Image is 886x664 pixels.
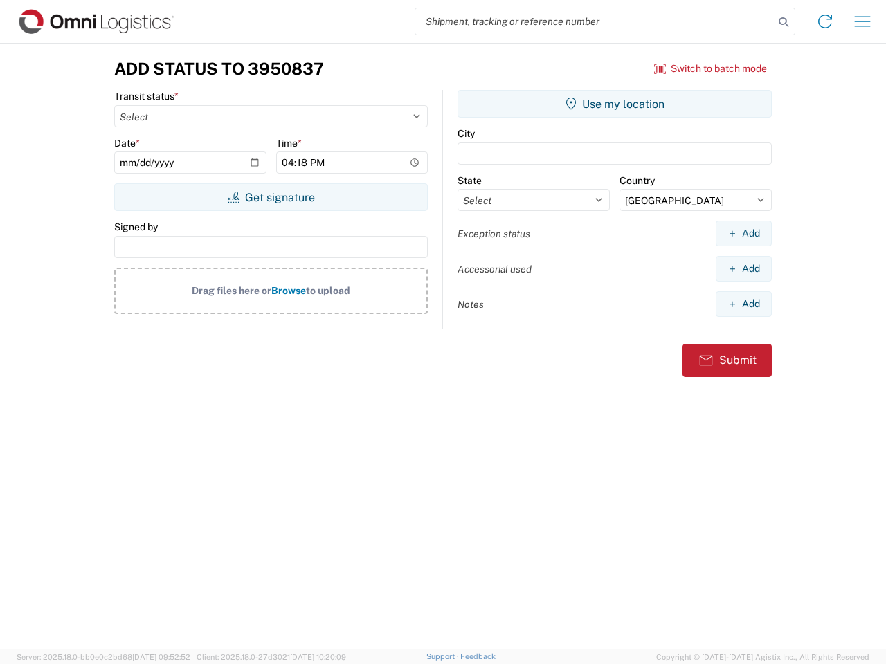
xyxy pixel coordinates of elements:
button: Submit [682,344,772,377]
button: Add [716,291,772,317]
label: Accessorial used [458,263,532,275]
span: [DATE] 09:52:52 [132,653,190,661]
label: Country [620,174,655,187]
label: Time [276,137,302,149]
button: Add [716,221,772,246]
a: Feedback [460,652,496,661]
button: Get signature [114,183,428,211]
label: City [458,127,475,140]
span: Browse [271,285,306,296]
span: Copyright © [DATE]-[DATE] Agistix Inc., All Rights Reserved [656,651,869,663]
a: Support [426,652,461,661]
h3: Add Status to 3950837 [114,59,324,79]
span: [DATE] 10:20:09 [290,653,346,661]
span: Client: 2025.18.0-27d3021 [197,653,346,661]
label: Exception status [458,228,530,240]
label: Transit status [114,90,179,102]
button: Add [716,256,772,282]
label: State [458,174,482,187]
label: Signed by [114,221,158,233]
button: Switch to batch mode [654,57,767,80]
span: to upload [306,285,350,296]
label: Notes [458,298,484,311]
label: Date [114,137,140,149]
span: Server: 2025.18.0-bb0e0c2bd68 [17,653,190,661]
input: Shipment, tracking or reference number [415,8,774,35]
span: Drag files here or [192,285,271,296]
button: Use my location [458,90,772,118]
